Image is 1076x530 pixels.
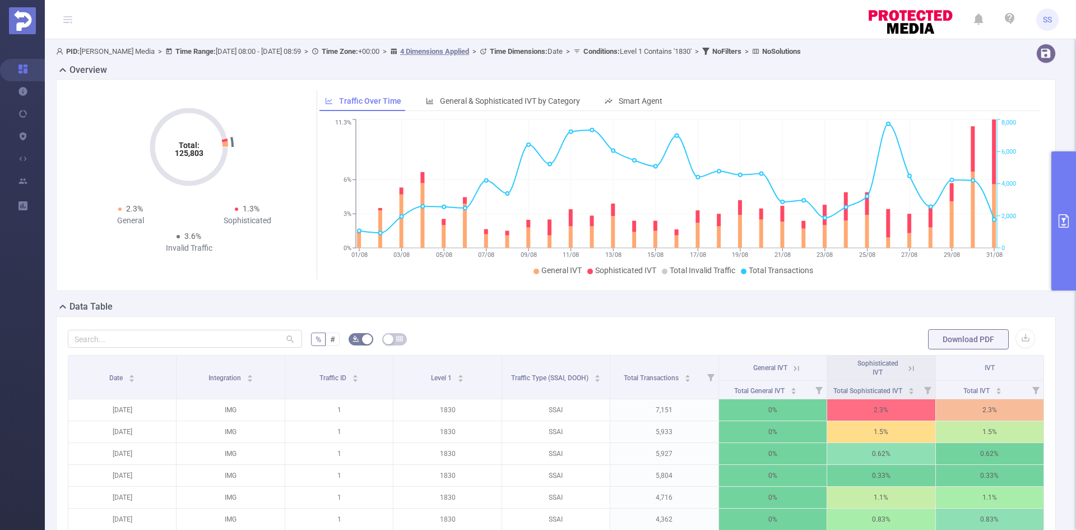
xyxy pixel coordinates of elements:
[936,509,1044,530] p: 0.83%
[393,465,501,486] p: 1830
[502,465,610,486] p: SSAI
[175,47,216,56] b: Time Range:
[594,373,600,376] i: icon: caret-up
[440,96,580,105] span: General & Sophisticated IVT by Category
[285,465,393,486] p: 1
[175,149,203,158] tspan: 125,803
[177,443,284,464] p: IMG
[610,487,718,508] p: 4,716
[719,465,827,486] p: 0%
[920,381,935,399] i: Filter menu
[129,373,135,376] i: icon: caret-up
[325,97,333,105] i: icon: line-chart
[353,335,359,342] i: icon: bg-colors
[353,377,359,381] i: icon: caret-down
[762,47,801,56] b: No Solutions
[749,266,813,275] span: Total Transactions
[901,251,917,259] tspan: 27/08
[72,215,189,227] div: General
[285,487,393,508] p: 1
[734,387,786,395] span: Total General IVT
[791,386,797,389] i: icon: caret-up
[351,251,367,259] tspan: 01/08
[610,399,718,421] p: 7,151
[285,421,393,443] p: 1
[936,443,1044,464] p: 0.62%
[247,373,253,376] i: icon: caret-up
[908,386,915,393] div: Sort
[396,335,403,342] i: icon: table
[1001,148,1016,155] tspan: 6,000
[68,487,176,508] p: [DATE]
[541,266,582,275] span: General IVT
[692,47,702,56] span: >
[56,48,66,55] i: icon: user
[129,377,135,381] i: icon: caret-down
[610,421,718,443] p: 5,933
[9,7,36,34] img: Protected Media
[490,47,563,56] span: Date
[177,509,284,530] p: IMG
[344,245,351,252] tspan: 0%
[243,204,259,213] span: 1.3%
[352,373,359,380] div: Sort
[719,487,827,508] p: 0%
[684,377,690,381] i: icon: caret-down
[995,386,1002,393] div: Sort
[610,509,718,530] p: 4,362
[285,399,393,421] p: 1
[719,443,827,464] p: 0%
[435,251,452,259] tspan: 05/08
[393,509,501,530] p: 1830
[177,487,284,508] p: IMG
[502,487,610,508] p: SSAI
[247,373,253,380] div: Sort
[605,251,621,259] tspan: 13/08
[619,96,662,105] span: Smart Agent
[319,374,348,382] span: Traffic ID
[610,465,718,486] p: 5,804
[595,266,656,275] span: Sophisticated IVT
[827,465,935,486] p: 0.33%
[490,47,548,56] b: Time Dimensions :
[128,373,135,380] div: Sort
[741,47,752,56] span: >
[986,251,1002,259] tspan: 31/08
[457,373,464,380] div: Sort
[859,251,875,259] tspan: 25/08
[335,119,351,127] tspan: 11.3%
[583,47,692,56] span: Level 1 Contains '1830'
[393,487,501,508] p: 1830
[817,251,833,259] tspan: 23/08
[69,63,107,77] h2: Overview
[1001,119,1016,127] tspan: 8,000
[301,47,312,56] span: >
[502,443,610,464] p: SSAI
[155,47,165,56] span: >
[322,47,358,56] b: Time Zone:
[943,251,959,259] tspan: 29/08
[68,421,176,443] p: [DATE]
[908,386,915,389] i: icon: caret-up
[827,487,935,508] p: 1.1%
[68,330,302,348] input: Search...
[353,373,359,376] i: icon: caret-up
[344,210,351,218] tspan: 3%
[670,266,735,275] span: Total Invalid Traffic
[985,364,995,372] span: IVT
[908,390,915,393] i: icon: caret-down
[247,377,253,381] i: icon: caret-down
[936,465,1044,486] p: 0.33%
[66,47,80,56] b: PID:
[857,360,898,376] span: Sophisticated IVT
[1001,213,1016,220] tspan: 2,000
[719,399,827,421] p: 0%
[520,251,536,259] tspan: 09/08
[457,373,463,376] i: icon: caret-up
[393,421,501,443] p: 1830
[1043,8,1052,31] span: SS
[712,47,741,56] b: No Filters
[179,141,200,150] tspan: Total:
[753,364,787,372] span: General IVT
[833,387,904,395] span: Total Sophisticated IVT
